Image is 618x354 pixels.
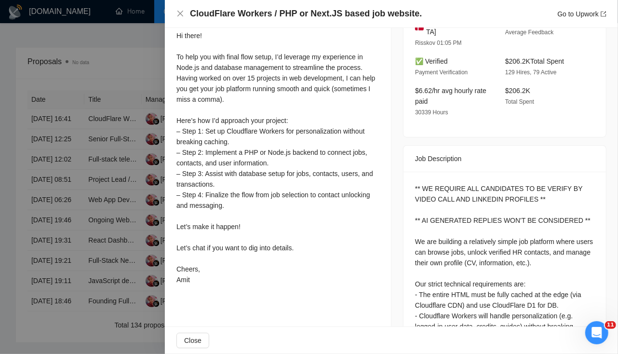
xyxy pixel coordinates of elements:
[505,57,564,65] span: $206.2K Total Spent
[505,87,530,95] span: $206.2K
[415,69,468,76] span: Payment Verification
[505,29,554,36] span: Average Feedback
[557,10,606,18] a: Go to Upworkexport
[415,87,486,105] span: $6.62/hr avg hourly rate paid
[176,10,184,17] span: close
[176,30,379,285] div: Hi there! To help you with final flow setup, I’d leverage my experience in Node.js and database m...
[505,98,534,105] span: Total Spent
[176,10,184,18] button: Close
[415,40,462,46] span: Risskov 01:05 PM
[415,109,448,116] span: 30339 Hours
[585,321,608,344] iframe: Intercom live chat
[601,11,606,17] span: export
[184,335,202,346] span: Close
[415,146,594,172] div: Job Description
[176,333,209,348] button: Close
[190,8,422,20] h4: CloudFlare Workers / PHP or Next.JS based job website.
[605,321,616,329] span: 11
[415,57,448,65] span: ✅ Verified
[505,69,557,76] span: 129 Hires, 79 Active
